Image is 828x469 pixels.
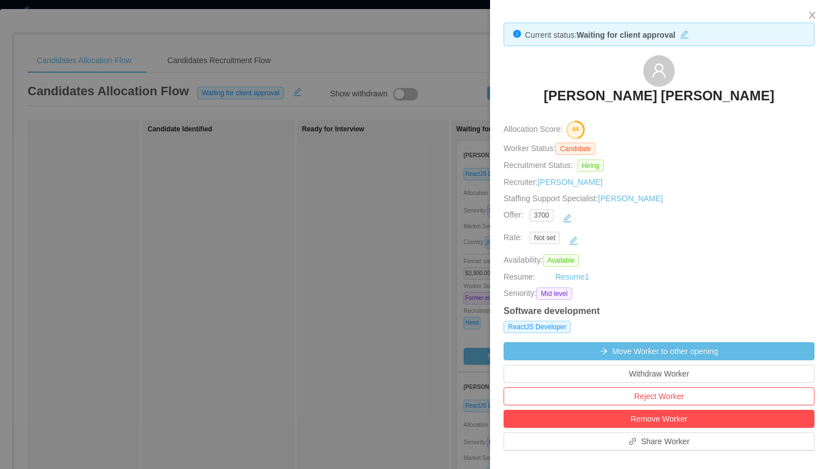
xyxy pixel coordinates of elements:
i: icon: info-circle [513,30,521,38]
span: Worker Status: [504,144,555,153]
span: Current status: [525,30,577,39]
strong: Software development [504,306,600,316]
span: Resume: [504,272,535,281]
button: icon: arrow-rightMove Worker to other opening [504,342,814,360]
span: Candidate [555,143,595,155]
button: icon: edit [675,28,693,39]
button: 44 [563,120,585,138]
span: Hiring [577,160,604,172]
span: Staffing Support Specialist: [504,194,663,203]
span: Availability: [504,255,584,264]
span: Recruiter: [504,178,603,187]
text: 44 [572,126,579,133]
span: Seniority: [504,287,536,300]
span: Mid level [536,287,572,300]
i: icon: close [808,11,817,20]
button: Withdraw Worker [504,365,814,383]
i: icon: user [651,63,667,78]
span: Allocation Score: [504,125,563,134]
button: Remove Worker [504,410,814,428]
a: [PERSON_NAME] [598,194,663,203]
span: ReactJS Developer [504,321,571,333]
span: 3700 [529,209,554,222]
h3: [PERSON_NAME] [PERSON_NAME] [544,87,774,105]
span: Not set [529,232,560,244]
button: icon: edit [558,209,576,227]
a: [PERSON_NAME] [538,178,603,187]
a: [PERSON_NAME] [PERSON_NAME] [544,87,774,112]
span: Available [543,254,579,267]
a: Resume1 [555,271,589,283]
span: Recruitment Status: [504,161,573,170]
button: Reject Worker [504,387,814,405]
button: icon: edit [564,232,582,250]
button: icon: linkShare Worker [504,432,814,450]
strong: Waiting for client approval [577,30,675,39]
